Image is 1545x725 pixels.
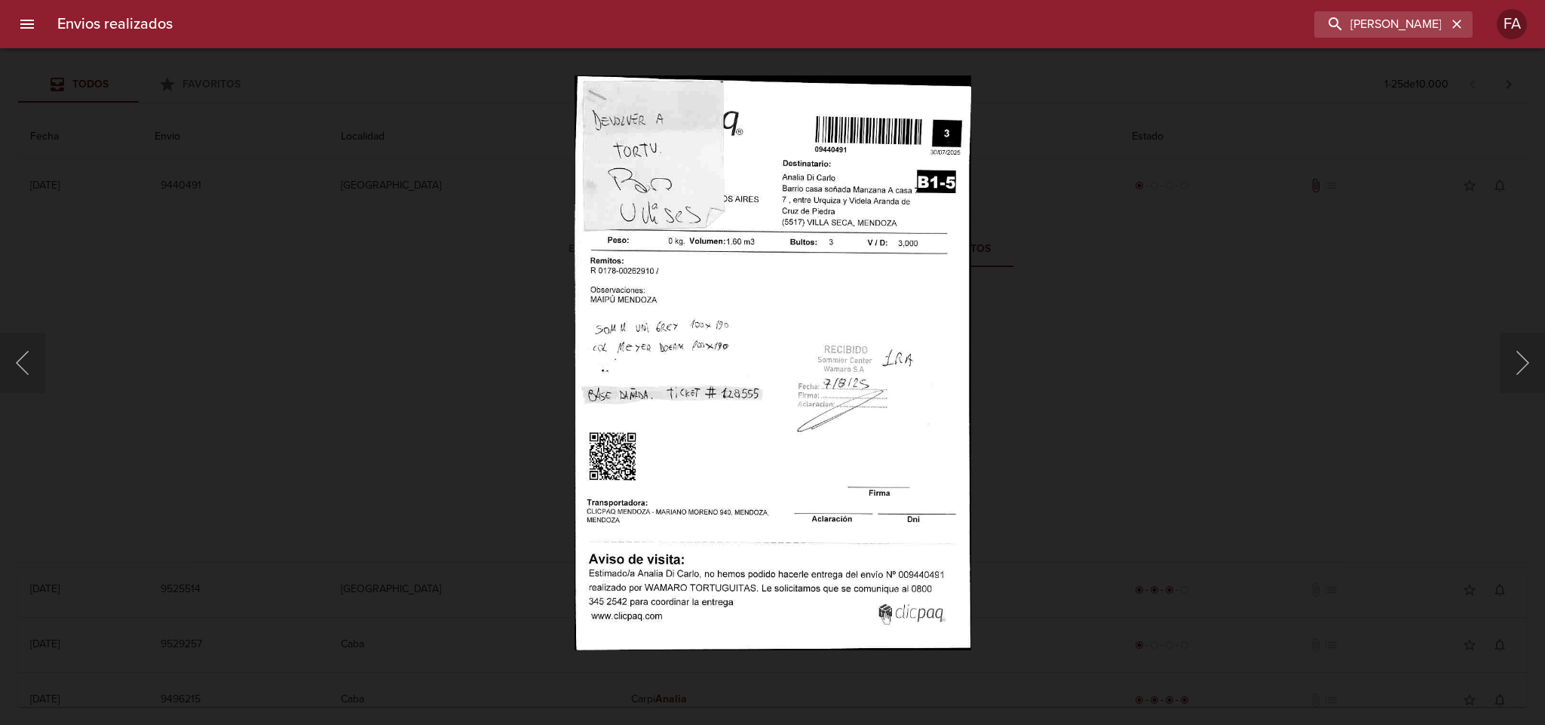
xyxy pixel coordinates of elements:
div: FA [1497,9,1527,39]
img: Image [575,75,971,650]
input: buscar [1314,11,1447,38]
div: Abrir información de usuario [1497,9,1527,39]
button: menu [9,6,45,42]
h6: Envios realizados [57,12,173,36]
button: Siguiente [1500,333,1545,393]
